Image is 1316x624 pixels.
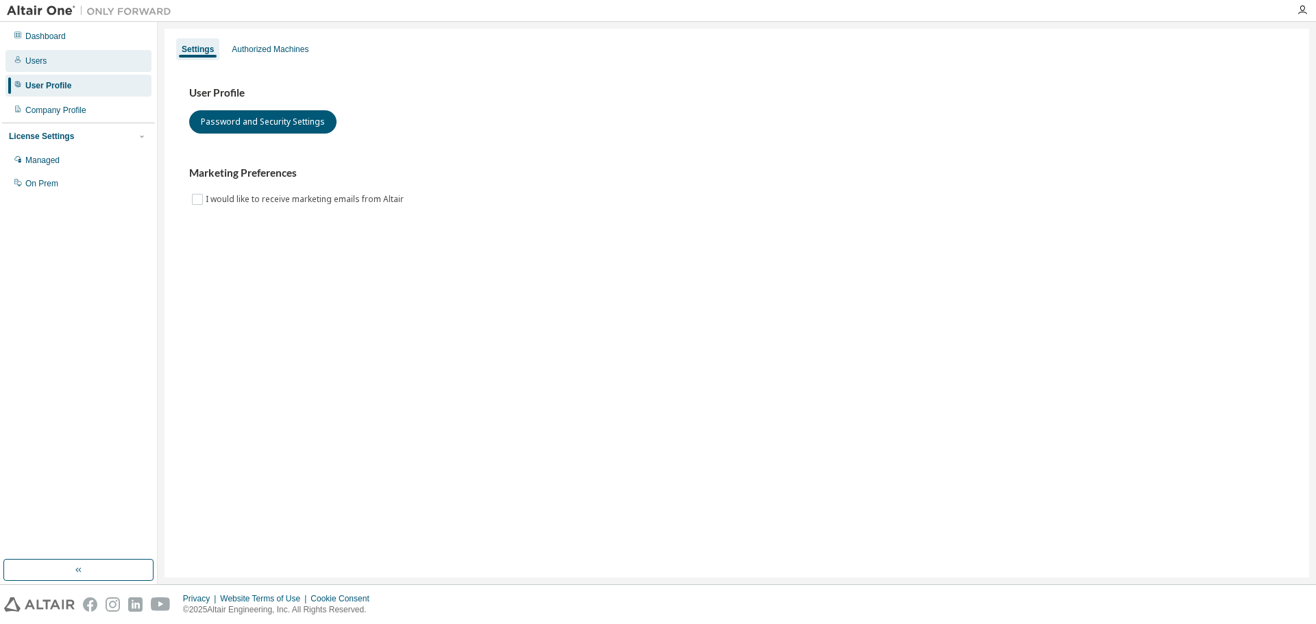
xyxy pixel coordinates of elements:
div: Privacy [183,593,220,604]
div: Authorized Machines [232,44,308,55]
img: linkedin.svg [128,597,143,612]
div: User Profile [25,80,71,91]
img: facebook.svg [83,597,97,612]
div: Company Profile [25,105,86,116]
img: instagram.svg [106,597,120,612]
div: Users [25,55,47,66]
img: Altair One [7,4,178,18]
img: youtube.svg [151,597,171,612]
div: Website Terms of Use [220,593,310,604]
div: License Settings [9,131,74,142]
label: I would like to receive marketing emails from Altair [206,191,406,208]
div: Cookie Consent [310,593,377,604]
div: On Prem [25,178,58,189]
p: © 2025 Altair Engineering, Inc. All Rights Reserved. [183,604,378,616]
div: Managed [25,155,60,166]
h3: Marketing Preferences [189,166,1284,180]
div: Settings [182,44,214,55]
img: altair_logo.svg [4,597,75,612]
div: Dashboard [25,31,66,42]
h3: User Profile [189,86,1284,100]
button: Password and Security Settings [189,110,337,134]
